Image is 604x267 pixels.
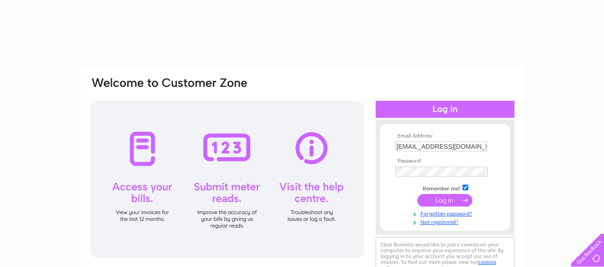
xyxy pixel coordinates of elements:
[393,158,497,164] th: Password:
[393,183,497,192] td: Remember me?
[395,209,497,217] a: Forgotten password?
[393,133,497,139] th: Email Address:
[395,217,497,226] a: Not registered?
[417,194,472,207] input: Submit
